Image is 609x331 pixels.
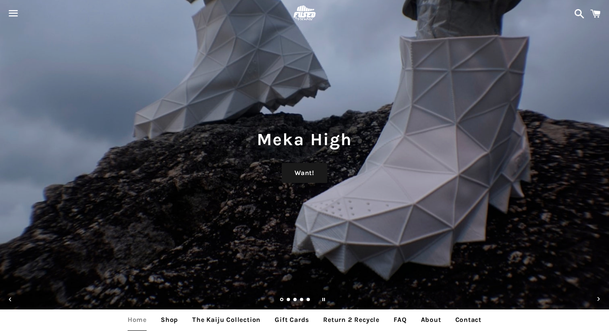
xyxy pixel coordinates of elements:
a: Gift Cards [268,309,315,330]
a: Return 2 Recycle [317,309,386,330]
button: Next slide [590,290,608,309]
a: Load slide 4 [300,298,304,302]
a: About [415,309,447,330]
a: Home [121,309,153,330]
a: Load slide 3 [293,298,297,302]
a: FAQ [387,309,413,330]
button: Pause slideshow [314,290,333,309]
button: Previous slide [1,290,19,309]
a: Contact [449,309,488,330]
h1: Meka High [8,127,601,151]
a: Load slide 5 [307,298,311,302]
a: Shop [155,309,184,330]
a: Load slide 2 [287,298,291,302]
a: The Kaiju Collection [186,309,267,330]
a: Slide 1, current [280,298,284,302]
a: Want! [282,163,327,183]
